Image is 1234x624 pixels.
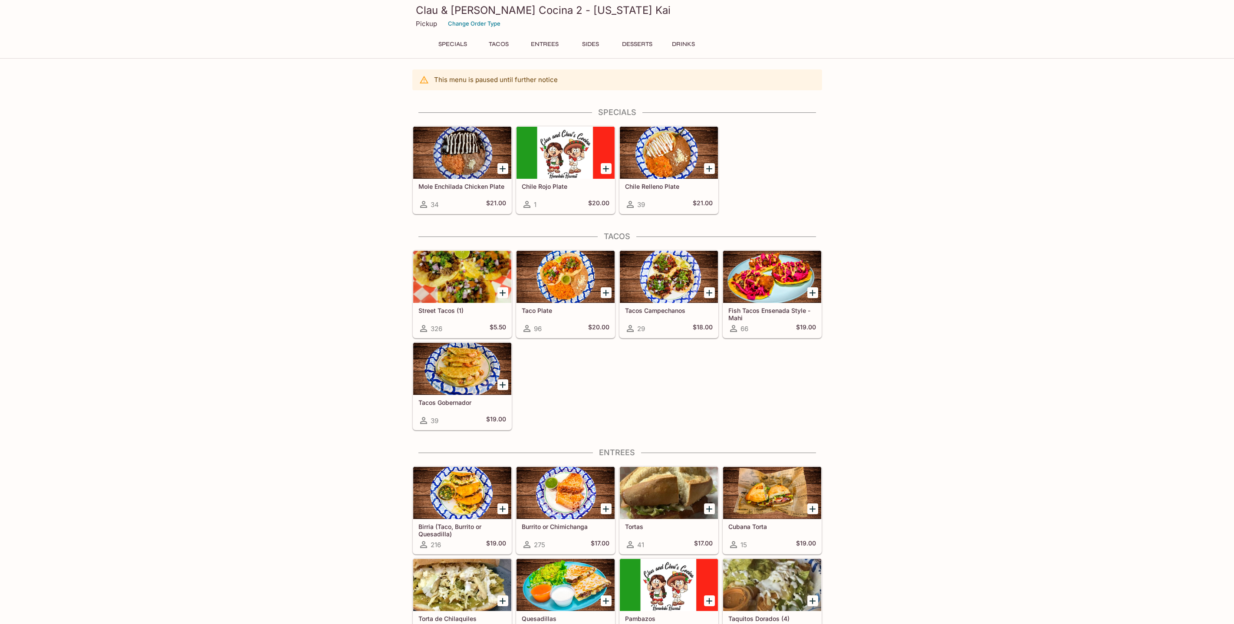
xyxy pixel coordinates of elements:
[807,595,818,606] button: Add Taquitos Dorados (4)
[693,323,713,334] h5: $18.00
[486,199,506,210] h5: $21.00
[620,467,718,519] div: Tortas
[412,448,822,457] h4: Entrees
[516,250,615,338] a: Taco Plate96$20.00
[601,287,612,298] button: Add Taco Plate
[620,559,718,611] div: Pambazos
[625,615,713,622] h5: Pambazos
[534,325,542,333] span: 96
[522,523,609,530] h5: Burrito or Chimichanga
[413,559,511,611] div: Torta de Chilaquiles
[807,503,818,514] button: Add Cubana Torta
[625,523,713,530] h5: Tortas
[412,232,822,241] h4: Tacos
[796,323,816,334] h5: $19.00
[740,541,747,549] span: 15
[431,200,439,209] span: 34
[693,199,713,210] h5: $21.00
[522,615,609,622] h5: Quesadillas
[796,539,816,550] h5: $19.00
[637,200,645,209] span: 39
[516,126,615,214] a: Chile Rojo Plate1$20.00
[497,287,508,298] button: Add Street Tacos (1)
[444,17,504,30] button: Change Order Type
[413,251,511,303] div: Street Tacos (1)
[704,287,715,298] button: Add Tacos Campechanos
[807,287,818,298] button: Add Fish Tacos Ensenada Style - Mahi
[486,415,506,426] h5: $19.00
[497,595,508,606] button: Add Torta de Chilaquiles
[619,466,718,554] a: Tortas41$17.00
[601,163,612,174] button: Add Chile Rojo Plate
[740,325,748,333] span: 66
[728,523,816,530] h5: Cubana Torta
[418,615,506,622] h5: Torta de Chilaquiles
[479,38,518,50] button: Tacos
[416,3,819,17] h3: Clau & [PERSON_NAME] Cocina 2 - [US_STATE] Kai
[637,325,645,333] span: 29
[490,323,506,334] h5: $5.50
[534,200,536,209] span: 1
[601,595,612,606] button: Add Quesadillas
[723,251,821,303] div: Fish Tacos Ensenada Style - Mahi
[534,541,545,549] span: 275
[413,467,511,519] div: Birria (Taco, Burrito or Quesadilla)
[413,466,512,554] a: Birria (Taco, Burrito or Quesadilla)216$19.00
[619,250,718,338] a: Tacos Campechanos29$18.00
[637,541,644,549] span: 41
[620,251,718,303] div: Tacos Campechanos
[418,183,506,190] h5: Mole Enchilada Chicken Plate
[522,183,609,190] h5: Chile Rojo Plate
[723,466,822,554] a: Cubana Torta15$19.00
[704,503,715,514] button: Add Tortas
[431,325,442,333] span: 326
[486,539,506,550] h5: $19.00
[497,163,508,174] button: Add Mole Enchilada Chicken Plate
[497,379,508,390] button: Add Tacos Gobernador
[525,38,564,50] button: Entrees
[418,307,506,314] h5: Street Tacos (1)
[704,163,715,174] button: Add Chile Relleno Plate
[728,615,816,622] h5: Taquitos Dorados (4)
[418,523,506,537] h5: Birria (Taco, Burrito or Quesadilla)
[723,250,822,338] a: Fish Tacos Ensenada Style - Mahi66$19.00
[412,108,822,117] h4: Specials
[413,343,511,395] div: Tacos Gobernador
[619,126,718,214] a: Chile Relleno Plate39$21.00
[497,503,508,514] button: Add Birria (Taco, Burrito or Quesadilla)
[516,466,615,554] a: Burrito or Chimichanga275$17.00
[617,38,657,50] button: Desserts
[625,183,713,190] h5: Chile Relleno Plate
[416,20,437,28] p: Pickup
[704,595,715,606] button: Add Pambazos
[588,323,609,334] h5: $20.00
[517,127,615,179] div: Chile Rojo Plate
[694,539,713,550] h5: $17.00
[418,399,506,406] h5: Tacos Gobernador
[434,76,558,84] p: This menu is paused until further notice
[601,503,612,514] button: Add Burrito or Chimichanga
[625,307,713,314] h5: Tacos Campechanos
[588,199,609,210] h5: $20.00
[517,251,615,303] div: Taco Plate
[620,127,718,179] div: Chile Relleno Plate
[413,250,512,338] a: Street Tacos (1)326$5.50
[728,307,816,321] h5: Fish Tacos Ensenada Style - Mahi
[517,559,615,611] div: Quesadillas
[413,127,511,179] div: Mole Enchilada Chicken Plate
[433,38,472,50] button: Specials
[431,417,438,425] span: 39
[723,467,821,519] div: Cubana Torta
[664,38,703,50] button: Drinks
[723,559,821,611] div: Taquitos Dorados (4)
[571,38,610,50] button: Sides
[591,539,609,550] h5: $17.00
[413,342,512,430] a: Tacos Gobernador39$19.00
[413,126,512,214] a: Mole Enchilada Chicken Plate34$21.00
[522,307,609,314] h5: Taco Plate
[517,467,615,519] div: Burrito or Chimichanga
[431,541,441,549] span: 216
